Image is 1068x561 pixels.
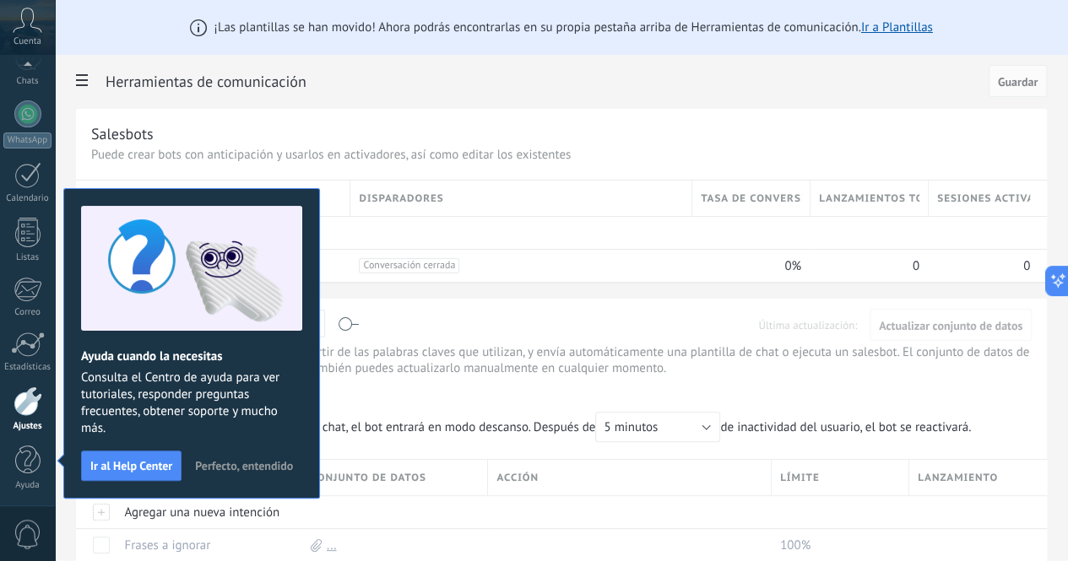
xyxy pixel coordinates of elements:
span: Guardar [998,76,1038,88]
div: 100% [772,529,901,561]
span: Sesiones activas [937,191,1030,207]
div: 0 [810,250,920,282]
span: 0 [913,258,919,274]
span: Acción [496,470,539,486]
div: Agregar una nueva intención [116,496,294,528]
span: Consulta el Centro de ayuda para ver tutoriales, responder preguntas frecuentes, obtener soporte ... [81,370,302,437]
span: Cuenta [14,36,41,47]
button: Perfecto, entendido [187,453,301,478]
span: Lanzamientos totales [819,191,919,207]
div: 0% [692,250,802,282]
span: Conjunto de datos [311,470,426,486]
span: ¡Las plantillas se han movido! Ahora podrás encontrarlas en su propia pestaña arriba de Herramien... [214,19,932,35]
div: Ajustes [3,421,52,432]
span: 100% [780,537,810,553]
span: Disparadores [359,191,443,207]
h2: Ayuda cuando la necesitas [81,348,302,364]
div: Salesbots [91,124,154,143]
span: Conversación cerrada [359,258,459,273]
button: Ir al Help Center [81,450,182,481]
h2: Herramientas de comunicación [106,65,983,99]
button: 5 minutos [595,412,720,442]
span: Lanzamiento [918,470,998,486]
p: Puede crear bots con anticipación y usarlos en activadores, así como editar los existentes [91,147,1032,163]
div: Estadísticas [3,362,52,373]
span: Tasa de conversión [701,191,801,207]
span: Perfecto, entendido [195,460,293,472]
div: Calendario [3,193,52,204]
span: Ir al Help Center [90,460,172,472]
p: Detecta las intenciones de un cliente a partir de las palabras claves que utilizan, y envía autom... [91,344,1032,376]
span: de inactividad del usuario, el bot se reactivará. [91,412,980,442]
a: ... [327,537,337,553]
a: Ir a Plantillas [861,19,933,35]
div: Ayuda [3,480,52,491]
span: 5 minutos [604,419,658,435]
a: Frases a ignorar [124,537,210,553]
div: Chats [3,76,52,87]
div: Dejar el mensaje sin respuesta [91,380,1032,412]
span: Límite [780,470,820,486]
div: Correo [3,307,52,318]
span: 0 [1023,258,1030,274]
div: 0 [929,250,1030,282]
div: WhatsApp [3,132,52,148]
span: Cuando un usuario de Kommo se une a un chat, el bot entrará en modo descanso. Después de [91,412,720,442]
span: 0% [784,258,801,274]
div: Listas [3,252,52,263]
button: Guardar [989,65,1047,97]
